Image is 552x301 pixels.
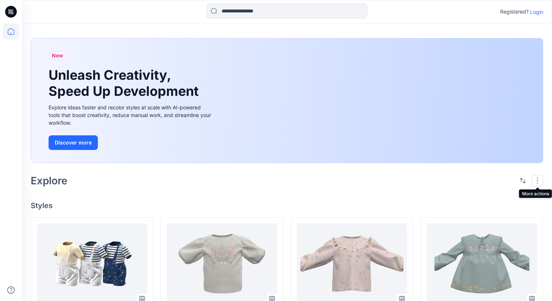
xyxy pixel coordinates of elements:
h1: Unleash Creativity, Speed Up Development [49,67,202,99]
p: Login [530,8,543,16]
a: Discover more [49,135,213,150]
p: Registered? [500,7,529,16]
button: Discover more [49,135,98,150]
h4: Styles [31,201,543,210]
h2: Explore [31,175,68,187]
span: New [52,51,63,60]
div: Explore ideas faster and recolor styles at scale with AI-powered tools that boost creativity, red... [49,104,213,127]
